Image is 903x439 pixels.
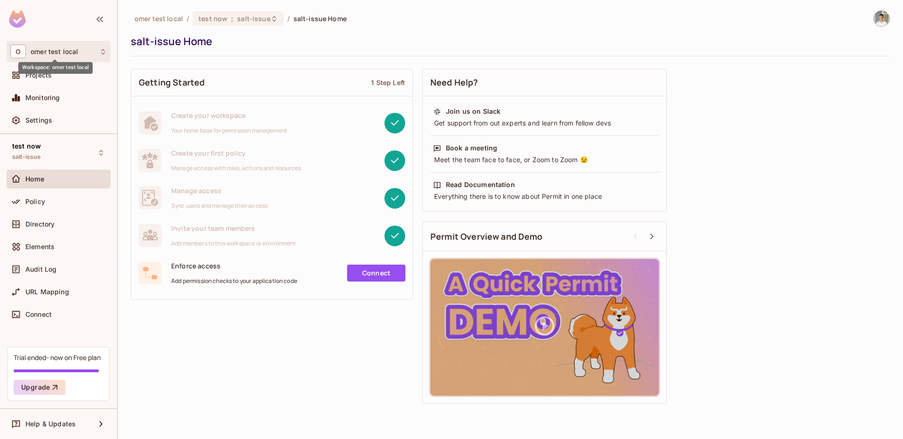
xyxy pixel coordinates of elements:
[12,153,41,161] span: salt-issue
[874,11,889,26] img: omer@permit.io
[433,155,656,165] div: Meet the team face to face, or Zoom to Zoom 😉
[433,118,656,128] div: Get support from out experts and learn from fellow devs
[430,77,478,88] span: Need Help?
[9,10,26,28] img: SReyMgAAAABJRU5ErkJggg==
[25,117,52,124] span: Settings
[139,77,205,88] span: Getting Started
[18,62,93,74] div: Workspace: omer test local
[171,224,296,233] span: Invite your team members
[25,94,60,102] span: Monitoring
[371,78,405,87] div: 1 Step Left
[171,165,301,172] span: Manage access with roles, actions and resources
[171,111,287,120] span: Create your workspace
[171,277,297,285] span: Add permission checks to your application code
[171,202,268,210] span: Sync users and manage their access
[237,14,270,23] span: salt-issue
[347,265,405,282] a: Connect
[25,220,55,228] span: Directory
[171,149,301,157] span: Create your first policy
[25,175,45,183] span: Home
[10,45,26,58] span: O
[446,143,497,153] div: Book a meeting
[171,127,287,134] span: Your home base for permission management
[25,198,45,205] span: Policy
[287,14,290,23] li: /
[25,420,76,428] span: Help & Updates
[135,14,183,23] span: the active workspace
[14,353,101,362] div: Trial ended- now on Free plan
[430,231,543,243] span: Permit Overview and Demo
[25,288,69,296] span: URL Mapping
[171,186,268,195] span: Manage access
[293,14,347,23] span: salt-issue Home
[25,266,56,273] span: Audit Log
[446,107,500,116] div: Join us on Slack
[187,14,189,23] li: /
[171,261,297,270] span: Enforce access
[25,311,52,318] span: Connect
[446,180,515,189] div: Read Documentation
[14,380,65,395] button: Upgrade
[230,15,234,23] span: :
[25,71,52,79] span: Projects
[25,243,55,251] span: Elements
[433,192,656,201] div: Everything there is to know about Permit in one place
[131,34,885,48] div: salt-issue Home
[12,142,41,150] span: test now
[198,14,227,23] span: test now
[171,240,296,247] span: Add members to this workspace or environment
[31,48,78,55] span: Workspace: omer test local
